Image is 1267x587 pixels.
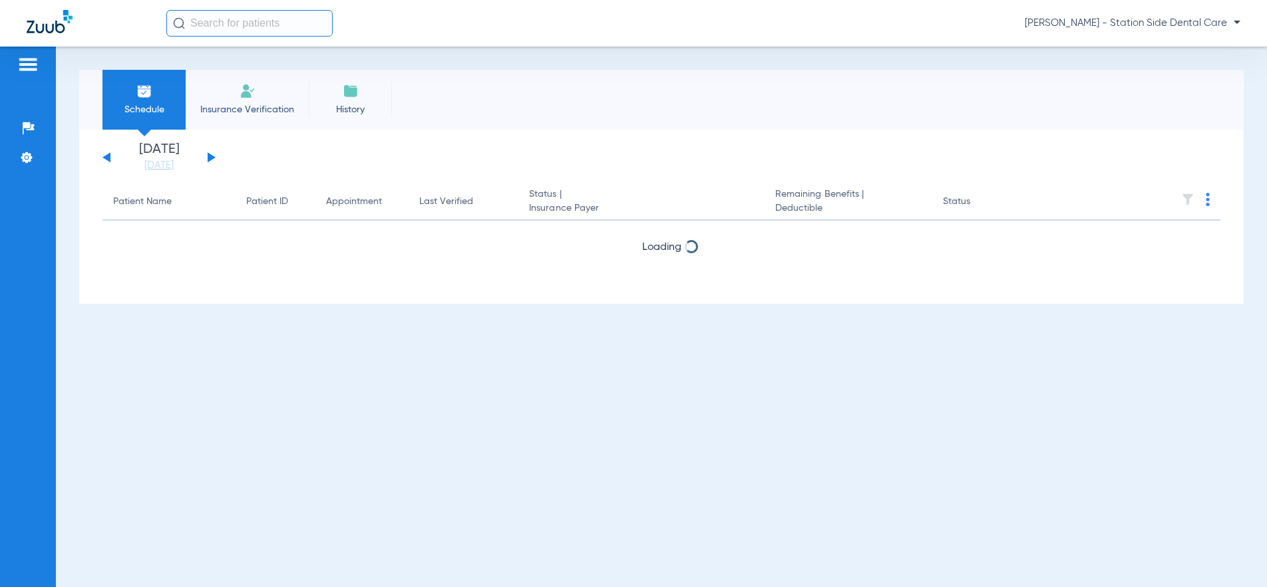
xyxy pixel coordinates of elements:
[17,57,39,72] img: hamburger-icon
[246,195,305,209] div: Patient ID
[1025,17,1240,30] span: [PERSON_NAME] - Station Side Dental Care
[136,83,152,99] img: Schedule
[113,195,225,209] div: Patient Name
[326,195,398,209] div: Appointment
[343,83,359,99] img: History
[1206,193,1210,206] img: group-dot-blue.svg
[518,183,765,221] th: Status |
[196,103,299,116] span: Insurance Verification
[642,242,681,253] span: Loading
[113,195,172,209] div: Patient Name
[112,103,176,116] span: Schedule
[775,201,922,215] span: Deductible
[419,195,508,209] div: Last Verified
[319,103,382,116] span: History
[326,195,382,209] div: Appointment
[765,183,932,221] th: Remaining Benefits |
[240,83,256,99] img: Manual Insurance Verification
[173,17,185,29] img: Search Icon
[419,195,473,209] div: Last Verified
[166,10,333,37] input: Search for patients
[119,143,199,172] li: [DATE]
[932,183,1022,221] th: Status
[529,201,754,215] span: Insurance Payer
[119,159,199,172] a: [DATE]
[246,195,288,209] div: Patient ID
[1181,193,1194,206] img: filter.svg
[27,10,73,33] img: Zuub Logo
